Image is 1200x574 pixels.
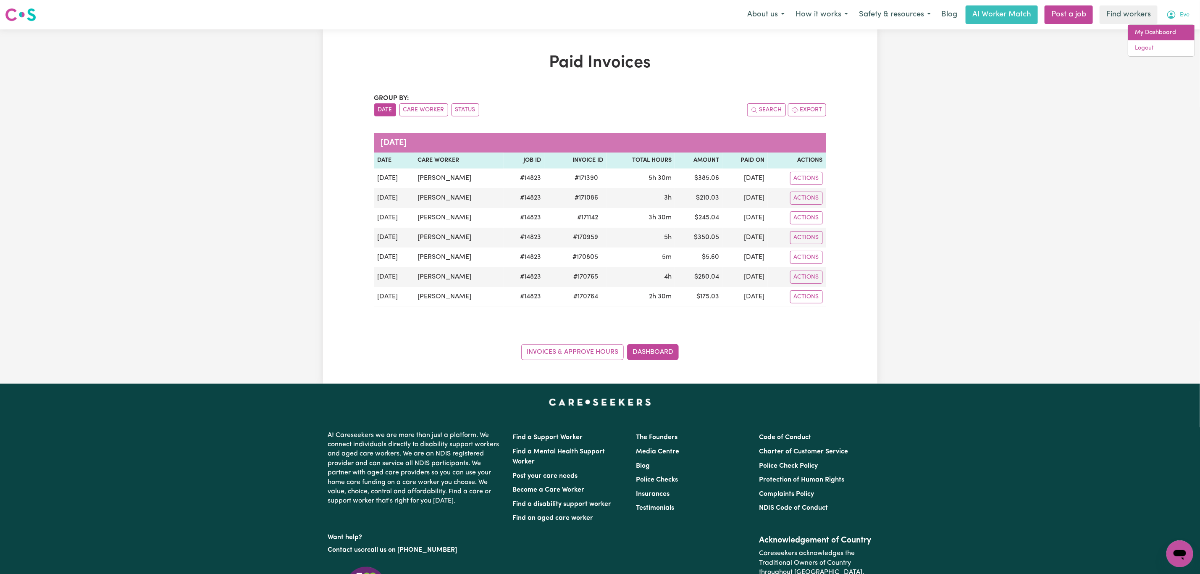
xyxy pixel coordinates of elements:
td: [DATE] [722,287,768,307]
button: Search [747,103,786,116]
a: NDIS Code of Conduct [759,505,828,511]
span: # 170764 [569,292,604,302]
button: How it works [790,6,853,24]
span: 4 hours [664,274,672,280]
th: Actions [768,153,826,169]
td: [DATE] [722,188,768,208]
td: # 14823 [504,188,544,208]
span: 5 hours 30 minutes [649,175,672,182]
td: [DATE] [722,169,768,188]
td: # 14823 [504,208,544,228]
button: Actions [790,251,823,264]
td: [PERSON_NAME] [414,267,503,287]
a: Charter of Customer Service [759,448,848,455]
th: Paid On [722,153,768,169]
span: 5 hours [664,234,672,241]
td: [PERSON_NAME] [414,248,503,267]
button: Actions [790,290,823,303]
td: # 14823 [504,248,544,267]
button: sort invoices by care worker [399,103,448,116]
a: Become a Care Worker [513,487,585,493]
iframe: Button to launch messaging window, conversation in progress [1166,540,1193,567]
a: Police Checks [636,477,678,483]
p: At Careseekers we are more than just a platform. We connect individuals directly to disability su... [328,427,503,509]
a: The Founders [636,434,677,441]
a: Find an aged care worker [513,515,593,521]
span: 3 hours [664,195,672,201]
td: # 14823 [504,267,544,287]
button: Actions [790,231,823,244]
span: # 170805 [568,252,604,262]
a: Find a disability support worker [513,501,612,508]
td: [DATE] [374,267,415,287]
td: # 14823 [504,228,544,248]
a: Blog [936,5,962,24]
td: [DATE] [374,248,415,267]
a: Invoices & Approve Hours [521,344,624,360]
th: Date [374,153,415,169]
p: or [328,542,503,558]
a: Media Centre [636,448,679,455]
span: 5 minutes [662,254,672,261]
a: Protection of Human Rights [759,477,844,483]
button: sort invoices by date [374,103,396,116]
td: $ 280.04 [675,267,722,287]
button: Export [788,103,826,116]
button: Actions [790,172,823,185]
a: Logout [1128,40,1195,56]
td: [PERSON_NAME] [414,169,503,188]
th: Invoice ID [544,153,607,169]
a: Complaints Policy [759,491,814,498]
p: Want help? [328,529,503,542]
th: Total Hours [607,153,675,169]
button: sort invoices by paid status [452,103,479,116]
span: Group by: [374,95,410,102]
th: Amount [675,153,722,169]
span: Eve [1180,11,1189,20]
button: About us [742,6,790,24]
a: call us on [PHONE_NUMBER] [368,547,457,553]
td: [DATE] [374,287,415,307]
span: # 171390 [570,173,604,183]
button: My Account [1161,6,1195,24]
a: Find workers [1100,5,1158,24]
span: # 171086 [570,193,604,203]
td: [DATE] [722,248,768,267]
a: Insurances [636,491,670,498]
button: Actions [790,192,823,205]
a: My Dashboard [1128,25,1195,41]
td: [DATE] [374,188,415,208]
button: Safety & resources [853,6,936,24]
a: Police Check Policy [759,463,818,469]
td: [DATE] [722,228,768,248]
td: [PERSON_NAME] [414,228,503,248]
button: Actions [790,211,823,224]
td: [DATE] [722,208,768,228]
td: [DATE] [722,267,768,287]
div: My Account [1128,24,1195,57]
td: [DATE] [374,169,415,188]
a: Find a Mental Health Support Worker [513,448,605,465]
td: # 14823 [504,169,544,188]
td: [DATE] [374,208,415,228]
td: $ 350.05 [675,228,722,248]
a: Testimonials [636,505,674,511]
td: [PERSON_NAME] [414,208,503,228]
caption: [DATE] [374,133,826,153]
td: # 14823 [504,287,544,307]
td: [DATE] [374,228,415,248]
a: AI Worker Match [966,5,1038,24]
a: Blog [636,463,650,469]
img: Careseekers logo [5,7,36,22]
a: Post your care needs [513,473,578,479]
a: Code of Conduct [759,434,811,441]
span: # 170959 [568,232,604,242]
th: Job ID [504,153,544,169]
a: Careseekers logo [5,5,36,24]
a: Dashboard [627,344,679,360]
th: Care Worker [414,153,503,169]
button: Actions [790,271,823,284]
h2: Acknowledgement of Country [759,535,872,545]
h1: Paid Invoices [374,53,826,73]
span: 2 hours 30 minutes [649,293,672,300]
